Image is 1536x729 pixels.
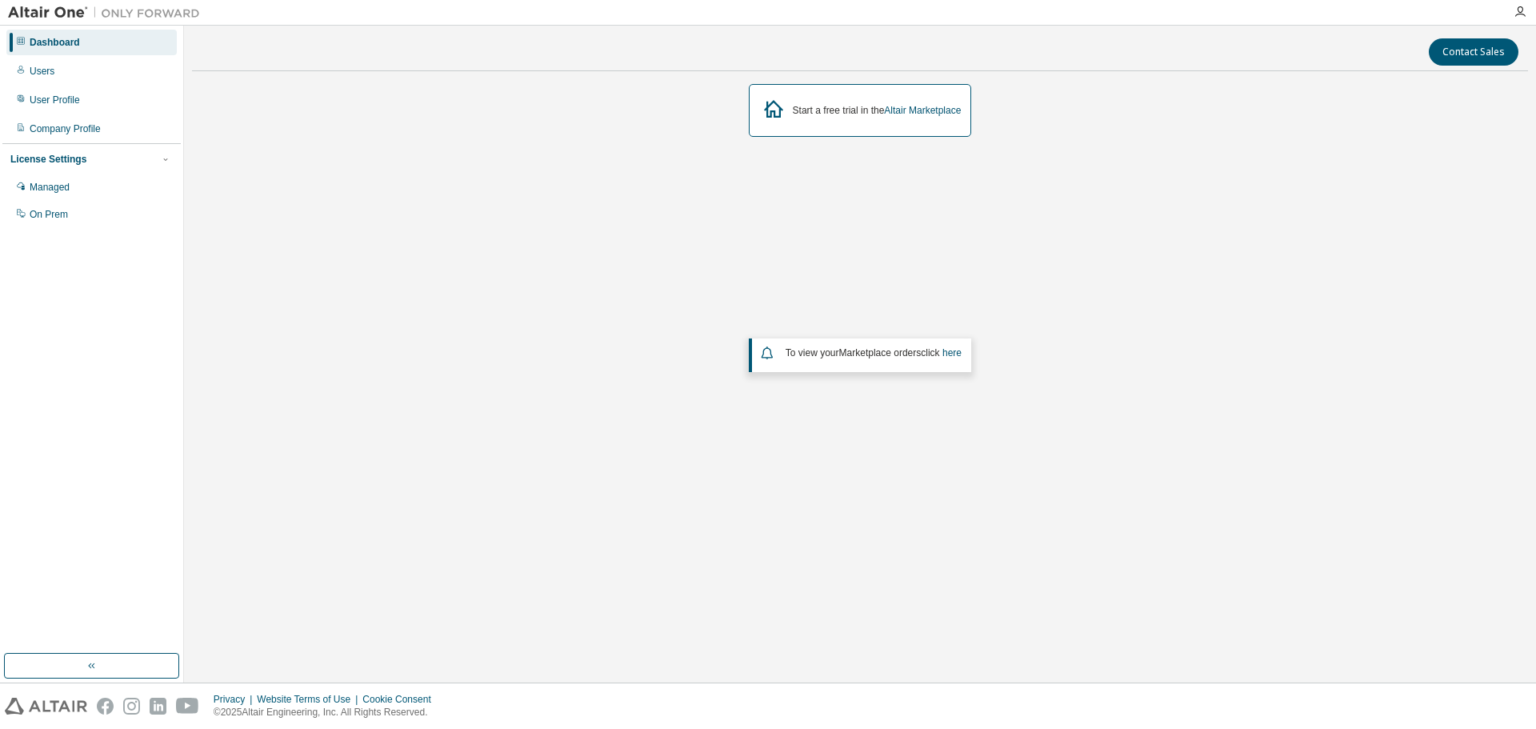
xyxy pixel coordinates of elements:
img: altair_logo.svg [5,698,87,715]
div: Dashboard [30,36,80,49]
div: Managed [30,181,70,194]
div: Website Terms of Use [257,693,362,706]
p: © 2025 Altair Engineering, Inc. All Rights Reserved. [214,706,441,719]
div: Privacy [214,693,257,706]
a: here [942,347,962,358]
span: To view your click [786,347,962,358]
div: On Prem [30,208,68,221]
div: Company Profile [30,122,101,135]
div: Users [30,65,54,78]
img: facebook.svg [97,698,114,715]
div: License Settings [10,153,86,166]
div: Start a free trial in the [793,104,962,117]
div: Cookie Consent [362,693,440,706]
em: Marketplace orders [839,347,922,358]
img: Altair One [8,5,208,21]
div: User Profile [30,94,80,106]
img: linkedin.svg [150,698,166,715]
a: Altair Marketplace [884,105,961,116]
img: youtube.svg [176,698,199,715]
img: instagram.svg [123,698,140,715]
button: Contact Sales [1429,38,1518,66]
